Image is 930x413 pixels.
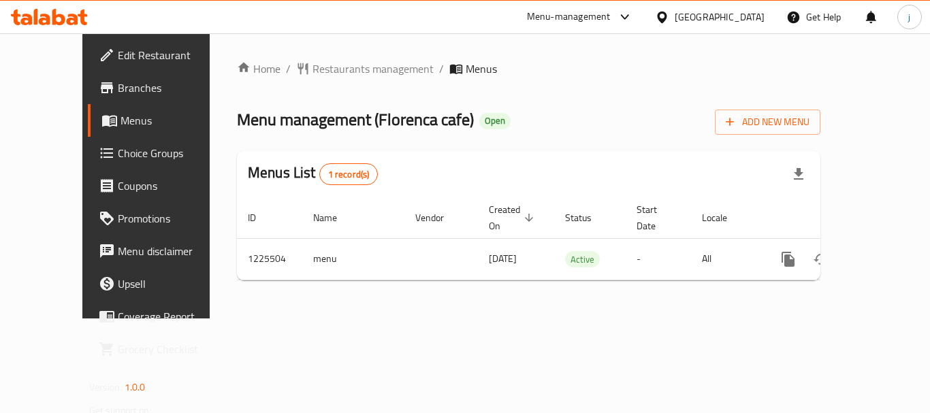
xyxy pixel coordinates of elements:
[479,113,511,129] div: Open
[118,145,227,161] span: Choice Groups
[691,238,761,280] td: All
[302,238,404,280] td: menu
[118,80,227,96] span: Branches
[88,137,238,169] a: Choice Groups
[479,115,511,127] span: Open
[248,163,378,185] h2: Menus List
[88,267,238,300] a: Upsell
[121,112,227,129] span: Menus
[565,210,609,226] span: Status
[466,61,497,77] span: Menus
[88,71,238,104] a: Branches
[626,238,691,280] td: -
[89,378,123,396] span: Version:
[118,243,227,259] span: Menu disclaimer
[565,251,600,267] div: Active
[782,158,815,191] div: Export file
[489,201,538,234] span: Created On
[286,61,291,77] li: /
[237,104,474,135] span: Menu management ( Florenca cafe )
[312,61,434,77] span: Restaurants management
[772,243,805,276] button: more
[320,168,378,181] span: 1 record(s)
[118,308,227,325] span: Coverage Report
[237,197,914,280] table: enhanced table
[88,235,238,267] a: Menu disclaimer
[637,201,675,234] span: Start Date
[88,39,238,71] a: Edit Restaurant
[118,276,227,292] span: Upsell
[118,210,227,227] span: Promotions
[88,169,238,202] a: Coupons
[415,210,462,226] span: Vendor
[88,300,238,333] a: Coverage Report
[296,61,434,77] a: Restaurants management
[565,252,600,267] span: Active
[118,47,227,63] span: Edit Restaurant
[88,333,238,365] a: Grocery Checklist
[702,210,745,226] span: Locale
[237,61,820,77] nav: breadcrumb
[118,178,227,194] span: Coupons
[715,110,820,135] button: Add New Menu
[527,9,611,25] div: Menu-management
[908,10,910,24] span: j
[88,202,238,235] a: Promotions
[248,210,274,226] span: ID
[118,341,227,357] span: Grocery Checklist
[761,197,914,239] th: Actions
[805,243,837,276] button: Change Status
[88,104,238,137] a: Menus
[675,10,765,24] div: [GEOGRAPHIC_DATA]
[489,250,517,267] span: [DATE]
[319,163,379,185] div: Total records count
[726,114,809,131] span: Add New Menu
[439,61,444,77] li: /
[237,61,280,77] a: Home
[125,378,146,396] span: 1.0.0
[313,210,355,226] span: Name
[237,238,302,280] td: 1225504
